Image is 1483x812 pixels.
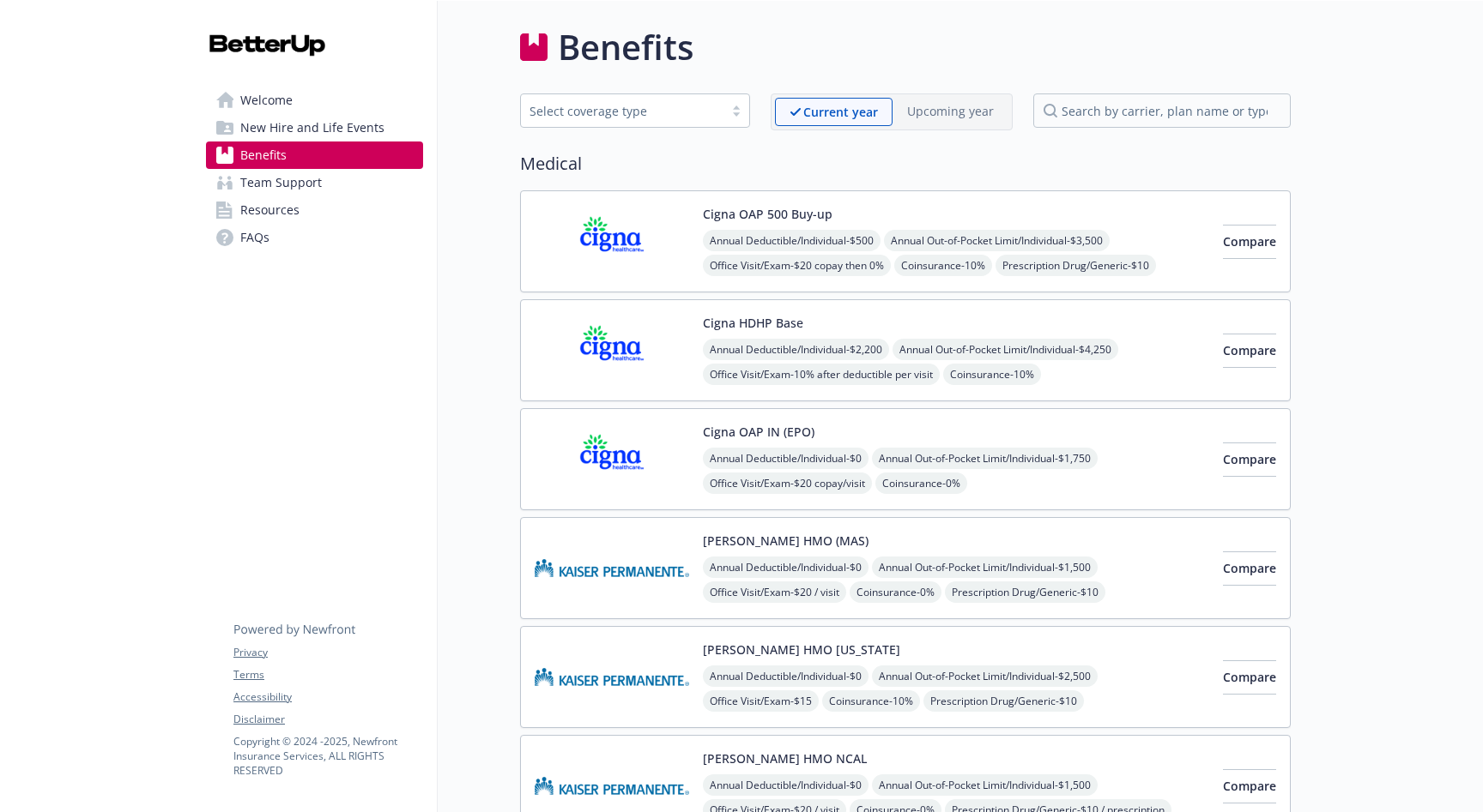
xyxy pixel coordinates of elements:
span: Annual Out-of-Pocket Limit/Individual - $1,500 [872,774,1098,796]
a: Benefits [206,141,423,169]
a: Disclaimer [233,712,422,727]
button: [PERSON_NAME] HMO [US_STATE] [703,641,900,659]
span: Prescription Drug/Generic - $10 [945,581,1105,603]
button: Compare [1223,225,1276,259]
a: Team Support [206,169,423,196]
span: Office Visit/Exam - 10% after deductible per visit [703,364,940,385]
span: Annual Deductible/Individual - $0 [703,774,869,796]
span: Benefits [240,141,287,169]
a: Welcome [206,87,423,114]
span: Annual Out-of-Pocket Limit/Individual - $4,250 [893,339,1118,360]
span: Coinsurance - 0% [850,581,941,603]
button: Cigna OAP IN (EPO) [703,423,814,441]
span: Compare [1223,669,1276,685]
input: search by carrier, plan name or type [1033,93,1291,128]
img: CIGNA carrier logo [535,205,689,278]
p: Upcoming year [907,102,994,120]
span: Office Visit/Exam - $20 copay/visit [703,472,872,494]
span: Coinsurance - 10% [822,690,920,712]
button: Compare [1223,334,1276,368]
p: Copyright © 2024 - 2025 , Newfront Insurance Services, ALL RIGHTS RESERVED [233,734,422,778]
div: Select coverage type [530,102,715,120]
span: Welcome [240,87,293,114]
h2: Medical [520,151,1291,177]
span: Annual Deductible/Individual - $0 [703,665,869,687]
span: Office Visit/Exam - $20 copay then 0% [703,255,891,276]
button: Cigna HDHP Base [703,314,803,332]
span: Compare [1223,778,1276,794]
a: FAQs [206,224,423,251]
span: Office Visit/Exam - $20 / visit [703,581,846,603]
img: CIGNA carrier logo [535,314,689,387]
button: Cigna OAP 500 Buy-up [703,205,832,223]
button: Compare [1223,769,1276,803]
a: New Hire and Life Events [206,114,423,141]
a: Privacy [233,645,422,660]
button: [PERSON_NAME] HMO (MAS) [703,532,869,550]
span: Annual Deductible/Individual - $500 [703,230,881,251]
a: Accessibility [233,689,422,705]
p: Current year [803,103,878,121]
span: Annual Deductible/Individual - $2,200 [703,339,889,360]
h1: Benefits [558,21,693,73]
span: Annual Deductible/Individual - $0 [703,556,869,578]
span: New Hire and Life Events [240,114,384,141]
span: Compare [1223,451,1276,467]
img: CIGNA carrier logo [535,423,689,496]
span: Annual Out-of-Pocket Limit/Individual - $1,500 [872,556,1098,578]
span: Team Support [240,169,322,196]
span: Prescription Drug/Generic - $10 [923,690,1084,712]
span: Coinsurance - 10% [943,364,1041,385]
span: Annual Out-of-Pocket Limit/Individual - $3,500 [884,230,1110,251]
span: FAQs [240,224,269,251]
span: Resources [240,196,300,224]
span: Annual Deductible/Individual - $0 [703,448,869,469]
span: Coinsurance - 0% [875,472,967,494]
span: Coinsurance - 10% [894,255,992,276]
img: Kaiser Permanente of Hawaii carrier logo [535,641,689,713]
span: Office Visit/Exam - $15 [703,690,819,712]
a: Terms [233,667,422,683]
button: Compare [1223,660,1276,695]
span: Compare [1223,342,1276,358]
span: Annual Out-of-Pocket Limit/Individual - $2,500 [872,665,1098,687]
span: Compare [1223,233,1276,250]
img: Kaiser Permanente Insurance Company carrier logo [535,532,689,604]
span: Upcoming year [893,98,1008,126]
span: Annual Out-of-Pocket Limit/Individual - $1,750 [872,448,1098,469]
span: Prescription Drug/Generic - $10 [996,255,1156,276]
button: Compare [1223,442,1276,477]
a: Resources [206,196,423,224]
button: Compare [1223,551,1276,586]
button: [PERSON_NAME] HMO NCAL [703,749,867,767]
span: Compare [1223,560,1276,576]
